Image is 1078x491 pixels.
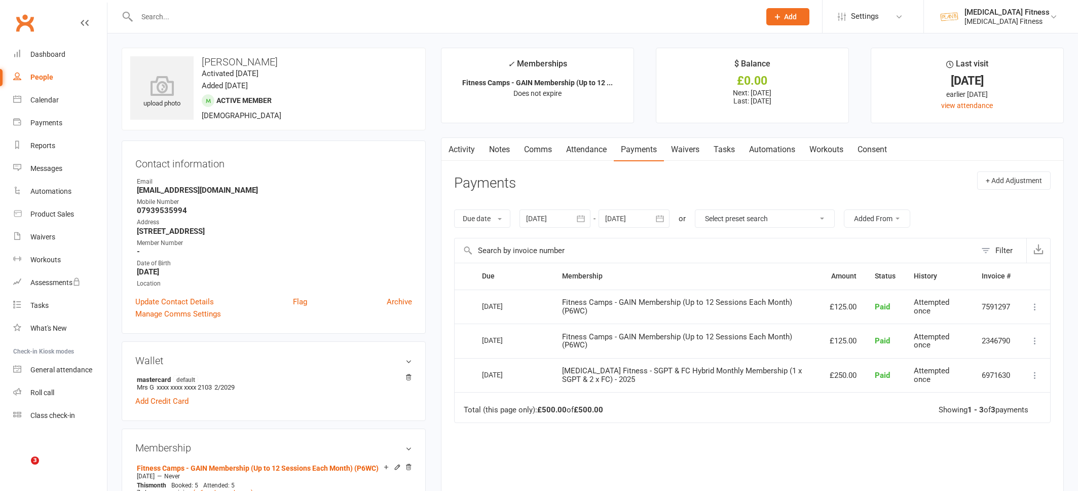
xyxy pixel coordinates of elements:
strong: [EMAIL_ADDRESS][DOMAIN_NAME] [137,186,412,195]
a: Messages [13,157,107,180]
a: Add Credit Card [135,395,189,407]
div: Calendar [30,96,59,104]
button: Filter [976,238,1026,263]
div: Waivers [30,233,55,241]
strong: 07939535994 [137,206,412,215]
span: Booked: 5 [171,482,198,489]
a: Waivers [664,138,707,161]
div: People [30,73,53,81]
th: Status [866,263,905,289]
strong: Fitness Camps - GAIN Membership (Up to 12 ... [462,79,613,87]
strong: £500.00 [574,405,603,414]
a: Update Contact Details [135,296,214,308]
span: Attempted once [914,366,949,384]
span: [DATE] [137,473,155,480]
div: earlier [DATE] [880,89,1054,100]
a: Assessments [13,271,107,294]
button: Added From [844,209,910,228]
span: Paid [875,336,890,345]
div: Date of Birth [137,259,412,268]
a: Consent [850,138,894,161]
div: Total (this page only): of [464,406,603,414]
div: Address [137,218,412,227]
span: Paid [875,371,890,380]
div: Class check-in [30,411,75,419]
div: Roll call [30,389,54,397]
button: Add [766,8,809,25]
div: [DATE] [482,332,529,348]
input: Search... [134,10,753,24]
span: Attended: 5 [203,482,235,489]
td: 6971630 [973,358,1020,393]
th: Due [473,263,553,289]
span: Attempted once [914,332,949,350]
strong: £500.00 [537,405,567,414]
a: Automations [13,180,107,203]
a: Waivers [13,226,107,249]
li: Mrs G [135,374,412,393]
span: Fitness Camps - GAIN Membership (Up to 12 Sessions Each Month) (P6WC) [562,332,792,350]
strong: mastercard [137,375,407,383]
div: [DATE] [482,367,529,382]
span: default [173,375,198,383]
a: What's New [13,317,107,340]
a: Comms [517,138,559,161]
div: or [679,213,686,225]
span: [MEDICAL_DATA] Fitness - SGPT & FC Hybrid Monthly Membership (1 x SGPT & 2 x FC) - 2025 [562,366,802,384]
div: Messages [30,164,62,172]
h3: Contact information [135,154,412,169]
div: Showing of payments [939,406,1028,414]
div: — [134,472,412,480]
div: Mobile Number [137,197,412,207]
button: + Add Adjustment [977,171,1051,190]
a: Archive [387,296,412,308]
a: Roll call [13,381,107,404]
a: Calendar [13,89,107,112]
span: Fitness Camps - GAIN Membership (Up to 12 Sessions Each Month) (P6WC) [562,298,792,315]
div: month [134,482,169,489]
strong: 1 - 3 [968,405,984,414]
h3: Payments [454,176,516,191]
a: Workouts [13,249,107,271]
a: Workouts [802,138,850,161]
i: ✓ [508,59,514,69]
input: Search by invoice number [455,238,976,263]
th: History [905,263,973,289]
td: £125.00 [821,290,866,324]
th: Amount [821,263,866,289]
strong: [STREET_ADDRESS] [137,227,412,236]
div: Location [137,279,412,289]
span: This [137,482,148,489]
span: Paid [875,302,890,311]
span: 2/2029 [214,383,235,391]
time: Activated [DATE] [202,69,258,78]
span: xxxx xxxx xxxx 2103 [157,383,212,391]
strong: [DATE] [137,267,412,276]
a: Class kiosk mode [13,404,107,427]
a: Automations [742,138,802,161]
span: Settings [851,5,879,28]
span: Never [164,473,180,480]
a: Tasks [707,138,742,161]
div: Last visit [946,57,988,76]
a: People [13,66,107,89]
div: [MEDICAL_DATA] Fitness [964,8,1050,17]
a: Attendance [559,138,614,161]
a: Product Sales [13,203,107,226]
a: General attendance kiosk mode [13,359,107,381]
span: Add [784,13,797,21]
a: Notes [482,138,517,161]
a: Dashboard [13,43,107,66]
h3: [PERSON_NAME] [130,56,417,67]
div: What's New [30,324,67,332]
div: Assessments [30,278,81,287]
div: £0.00 [665,76,839,86]
div: Filter [995,244,1013,257]
strong: - [137,247,412,256]
a: Reports [13,134,107,157]
div: Workouts [30,256,61,264]
div: Automations [30,187,71,195]
div: General attendance [30,366,92,374]
div: Dashboard [30,50,65,58]
div: $ Balance [734,57,770,76]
